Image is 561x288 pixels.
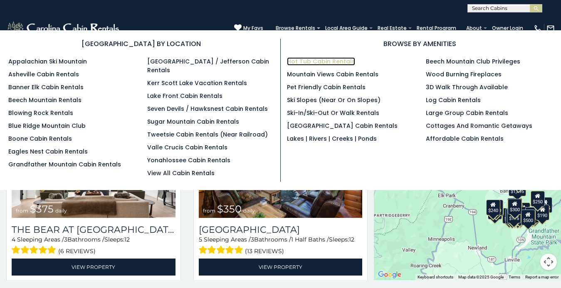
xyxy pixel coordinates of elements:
[8,57,87,66] a: Appalachian Ski Mountain
[55,207,67,214] span: daily
[349,236,354,243] span: 12
[12,236,15,243] span: 4
[321,22,372,34] a: Local Area Guide
[8,134,72,143] a: Boone Cabin Rentals
[199,259,363,276] a: View Property
[516,203,530,218] div: $200
[8,39,274,49] h3: [GEOGRAPHIC_DATA] BY LOCATION
[243,24,263,32] span: My Favs
[426,70,502,78] a: Wood Burning Fireplaces
[147,130,268,139] a: Tweetsie Cabin Rentals (Near Railroad)
[64,236,67,243] span: 3
[147,169,215,177] a: View All Cabin Rentals
[251,236,254,243] span: 3
[426,109,508,117] a: Large Group Cabin Rentals
[376,269,403,280] img: Google
[287,57,355,66] a: Hot Tub Cabin Rentals
[291,236,329,243] span: 1 Half Baths /
[376,269,403,280] a: Open this area in Google Maps (opens a new window)
[426,83,508,91] a: 3D Walk Through Available
[245,246,284,256] span: (13 reviews)
[16,207,28,214] span: from
[426,57,520,66] a: Beech Mountain Club Privileges
[199,235,363,256] div: Sleeping Areas / Bathrooms / Sleeps:
[486,200,500,215] div: $240
[538,197,552,213] div: $155
[287,96,381,104] a: Ski Slopes (Near or On Slopes)
[507,198,521,214] div: $190
[531,191,545,207] div: $250
[199,224,363,235] h3: Grouse Moor Lodge
[287,122,398,130] a: [GEOGRAPHIC_DATA] Cabin Rentals
[426,96,481,104] a: Log Cabin Rentals
[413,22,460,34] a: Rental Program
[272,22,319,34] a: Browse Rentals
[12,224,175,235] a: The Bear At [GEOGRAPHIC_DATA]
[147,57,269,74] a: [GEOGRAPHIC_DATA] / Jefferson Cabin Rentals
[534,24,542,32] img: phone-regular-white.png
[217,203,242,215] span: $350
[509,275,520,279] a: Terms (opens in new tab)
[30,203,54,215] span: $375
[147,117,239,126] a: Sugar Mountain Cabin Rentals
[418,274,453,280] button: Keyboard shortcuts
[203,207,215,214] span: from
[8,70,79,78] a: Asheville Cabin Rentals
[508,199,522,215] div: $300
[525,207,539,223] div: $195
[6,20,121,37] img: White-1-2.png
[287,39,553,49] h3: BROWSE BY AMENITIES
[525,275,559,279] a: Report a map error
[8,160,121,168] a: Grandfather Mountain Cabin Rentals
[147,79,247,87] a: Kerr Scott Lake Vacation Rentals
[287,109,379,117] a: Ski-in/Ski-Out or Walk Rentals
[287,134,377,143] a: Lakes | Rivers | Creeks | Ponds
[147,105,268,113] a: Seven Devils / Hawksnest Cabin Rentals
[199,236,202,243] span: 5
[12,224,175,235] h3: The Bear At Sugar Mountain
[58,246,96,256] span: (6 reviews)
[521,210,535,225] div: $500
[535,205,549,220] div: $190
[287,83,366,91] a: Pet Friendly Cabin Rentals
[426,122,532,130] a: Cottages and Romantic Getaways
[546,24,555,32] img: mail-regular-white.png
[505,208,519,224] div: $155
[243,207,255,214] span: daily
[147,143,227,151] a: Valle Crucis Cabin Rentals
[507,207,521,223] div: $175
[147,156,230,164] a: Yonahlossee Cabin Rentals
[462,22,486,34] a: About
[426,134,504,143] a: Affordable Cabin Rentals
[488,22,527,34] a: Owner Login
[8,109,73,117] a: Blowing Rock Rentals
[8,147,88,156] a: Eagles Nest Cabin Rentals
[234,24,263,32] a: My Favs
[12,259,175,276] a: View Property
[12,235,175,256] div: Sleeping Areas / Bathrooms / Sleeps:
[124,236,130,243] span: 12
[147,92,222,100] a: Lake Front Cabin Rentals
[199,224,363,235] a: [GEOGRAPHIC_DATA]
[540,254,557,270] button: Map camera controls
[373,22,411,34] a: Real Estate
[8,122,86,130] a: Blue Ridge Mountain Club
[8,83,84,91] a: Banner Elk Cabin Rentals
[458,275,504,279] span: Map data ©2025 Google
[8,96,82,104] a: Beech Mountain Rentals
[287,70,378,78] a: Mountain Views Cabin Rentals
